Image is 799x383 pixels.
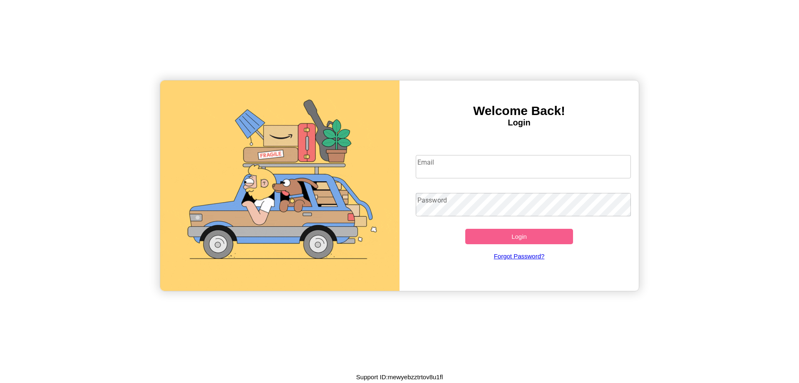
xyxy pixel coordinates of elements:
[465,229,573,244] button: Login
[160,80,399,291] img: gif
[412,244,627,268] a: Forgot Password?
[399,104,639,118] h3: Welcome Back!
[399,118,639,128] h4: Login
[356,371,443,383] p: Support ID: mewyebzztrtov8u1fl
